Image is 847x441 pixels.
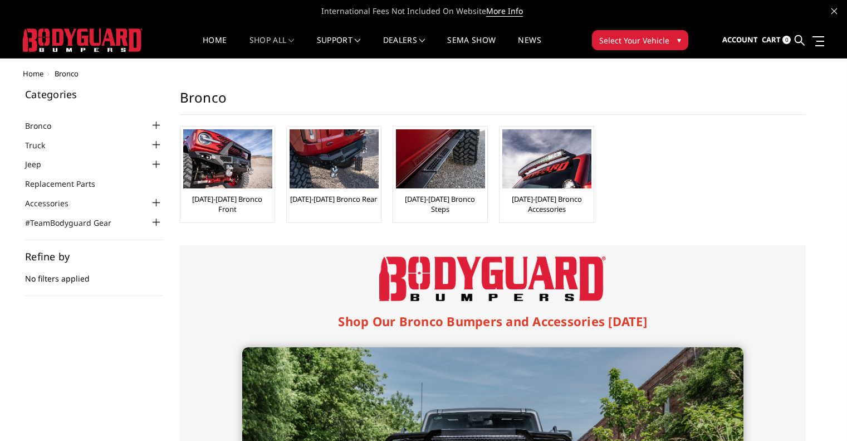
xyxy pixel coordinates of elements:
[447,36,496,58] a: SEMA Show
[249,36,295,58] a: shop all
[762,35,781,45] span: Cart
[677,34,681,46] span: ▾
[25,251,163,296] div: No filters applied
[25,158,55,170] a: Jeep
[599,35,669,46] span: Select Your Vehicle
[25,251,163,261] h5: Refine by
[722,25,758,55] a: Account
[203,36,227,58] a: Home
[379,256,606,301] img: Bodyguard Bumpers Logo
[25,139,59,151] a: Truck
[242,312,743,331] h1: Shop Our Bronco Bumpers and Accessories [DATE]
[25,197,82,209] a: Accessories
[25,89,163,99] h5: Categories
[25,178,109,190] a: Replacement Parts
[762,25,791,55] a: Cart 0
[782,36,791,44] span: 0
[55,69,79,79] span: Bronco
[502,194,591,214] a: [DATE]-[DATE] Bronco Accessories
[290,194,377,204] a: [DATE]-[DATE] Bronco Rear
[183,194,272,214] a: [DATE]-[DATE] Bronco Front
[396,194,484,214] a: [DATE]-[DATE] Bronco Steps
[180,89,806,115] h1: Bronco
[23,69,43,79] a: Home
[317,36,361,58] a: Support
[25,217,125,229] a: #TeamBodyguard Gear
[25,120,65,132] a: Bronco
[518,36,541,58] a: News
[486,6,523,17] a: More Info
[383,36,425,58] a: Dealers
[592,30,688,50] button: Select Your Vehicle
[722,35,758,45] span: Account
[23,28,143,52] img: BODYGUARD BUMPERS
